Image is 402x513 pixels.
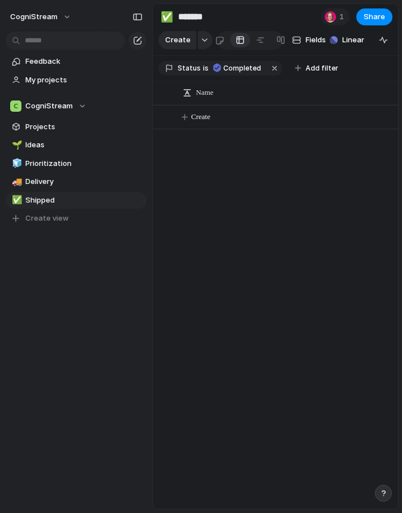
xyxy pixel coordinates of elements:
span: Create [165,34,191,46]
button: Completed [210,62,268,74]
span: Prioritization [25,158,143,169]
button: Share [356,8,392,25]
span: Shipped [25,195,143,206]
span: Projects [25,121,143,133]
div: 🌱 [12,139,20,152]
button: Create [158,31,196,49]
button: 🚚 [10,176,21,187]
a: 🚚Delivery [6,173,147,190]
div: ✅ [12,194,20,207]
span: Status [178,63,201,73]
a: ✅Shipped [6,192,147,209]
span: Feedback [25,56,143,67]
a: Feedback [6,53,147,70]
a: 🌱Ideas [6,137,147,154]
button: is [201,62,211,74]
span: Delivery [25,176,143,187]
span: Fields [306,34,326,46]
span: Share [364,11,385,23]
button: ✅ [10,195,21,206]
button: ✅ [158,8,176,26]
button: CogniStream [5,8,77,26]
span: 1 [339,11,347,23]
button: 🌱 [10,139,21,151]
span: Add filter [306,63,338,73]
button: Fields [288,31,330,49]
button: Add filter [288,60,345,76]
span: Create view [25,213,69,224]
span: Linear [342,34,364,46]
span: Ideas [25,139,143,151]
a: My projects [6,72,147,89]
button: Create view [6,210,147,227]
div: 🚚 [12,176,20,188]
span: is [203,63,209,73]
span: Completed [223,63,261,73]
span: Create [191,111,210,122]
button: 🧊 [10,158,21,169]
button: Linear [325,32,369,49]
button: CogniStream [6,98,147,115]
a: 🧊Prioritization [6,155,147,172]
div: ✅ [161,9,173,24]
div: 🧊 [12,157,20,170]
span: CogniStream [25,100,73,112]
a: Projects [6,119,147,135]
span: CogniStream [10,11,58,23]
span: My projects [25,74,143,86]
span: Name [196,87,214,98]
